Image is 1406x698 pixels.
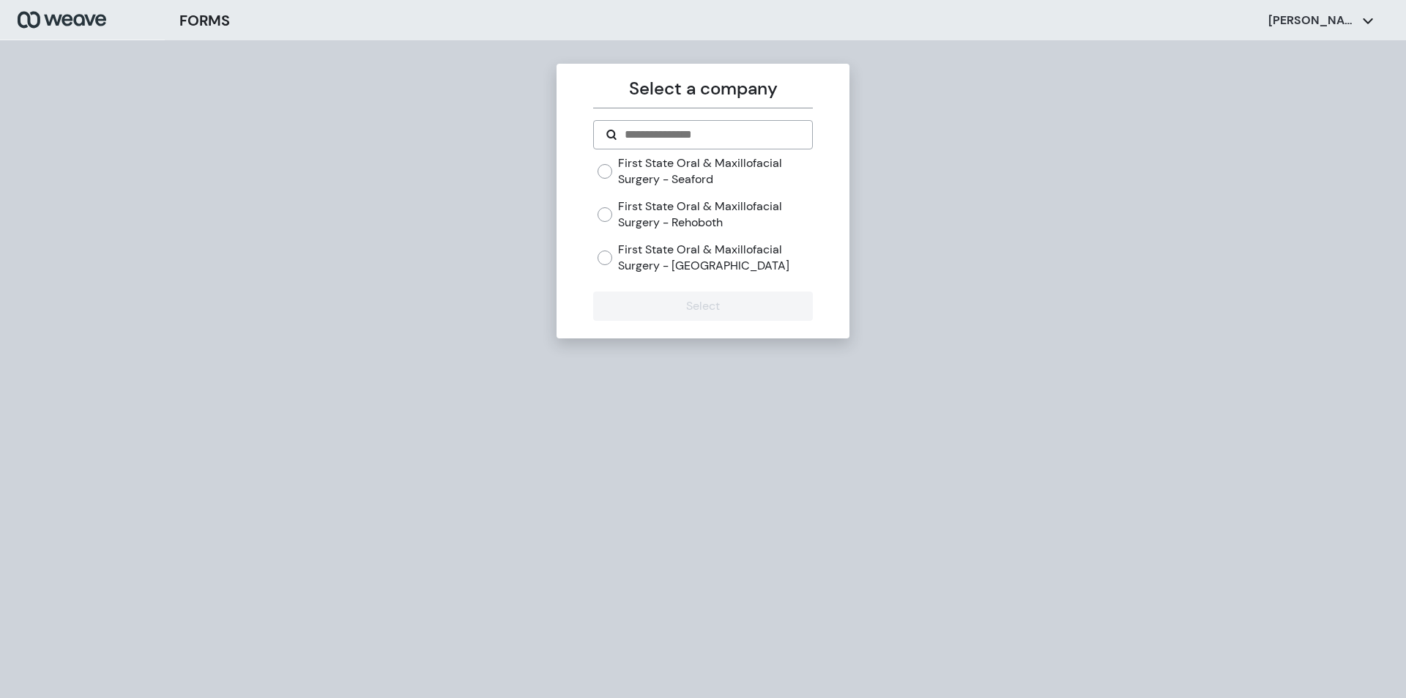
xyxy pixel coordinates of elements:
[618,242,812,273] label: First State Oral & Maxillofacial Surgery - [GEOGRAPHIC_DATA]
[623,126,800,144] input: Search
[618,155,812,187] label: First State Oral & Maxillofacial Surgery - Seaford
[1268,12,1356,29] p: [PERSON_NAME]
[593,292,812,321] button: Select
[618,198,812,230] label: First State Oral & Maxillofacial Surgery - Rehoboth
[179,10,230,31] h3: FORMS
[593,75,812,102] p: Select a company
